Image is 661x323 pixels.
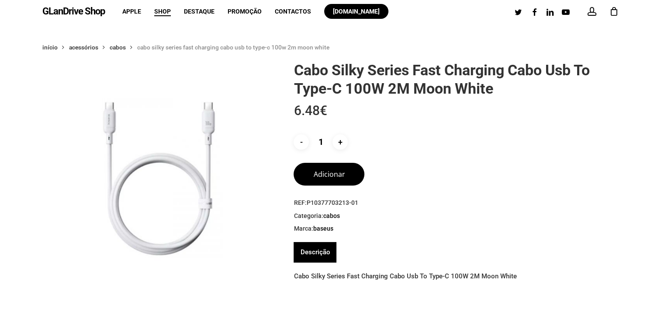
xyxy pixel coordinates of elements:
[319,103,327,118] span: €
[609,7,619,16] a: Cart
[110,43,126,51] a: Cabos
[122,8,141,14] a: Apple
[332,134,348,150] input: +
[300,242,330,263] a: Descrição
[275,8,311,14] a: Contactos
[184,8,215,14] a: Destaque
[294,134,309,150] input: -
[228,8,262,15] span: Promoção
[313,225,333,232] a: Baseus
[154,8,171,14] a: Shop
[294,225,619,233] span: Marca:
[306,199,358,206] span: P10377703213-01
[294,199,619,207] span: REF:
[42,7,105,16] a: GLanDrive Shop
[42,43,58,51] a: Início
[137,44,329,51] span: Cabo Silky Series Fast Charging Cabo Usb To Type-C 100W 2M Moon White
[184,8,215,15] span: Destaque
[42,61,276,295] img: Placeholder
[294,212,619,221] span: Categoria:
[333,8,380,15] span: [DOMAIN_NAME]
[324,8,388,14] a: [DOMAIN_NAME]
[311,134,331,150] input: Product quantity
[323,212,339,220] a: Cabos
[69,43,98,51] a: Acessórios
[275,8,311,15] span: Contactos
[294,103,327,118] bdi: 6.48
[294,163,364,186] button: Adicionar
[154,8,171,15] span: Shop
[294,269,619,283] p: Cabo Silky Series Fast Charging Cabo Usb To Type-C 100W 2M Moon White
[122,8,141,15] span: Apple
[294,61,619,98] h1: Cabo Silky Series Fast Charging Cabo Usb To Type-C 100W 2M Moon White
[228,8,262,14] a: Promoção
